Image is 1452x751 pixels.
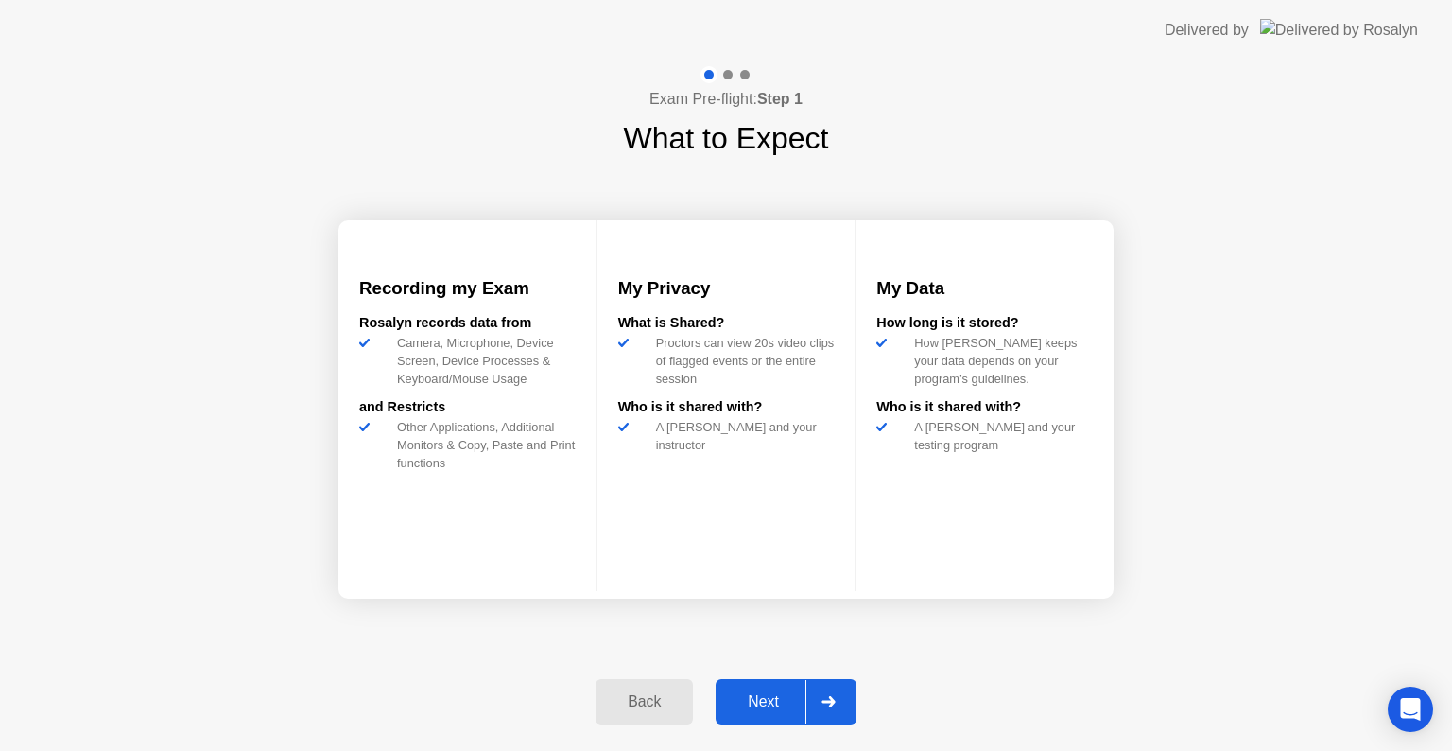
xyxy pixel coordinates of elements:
div: How long is it stored? [876,313,1093,334]
div: Open Intercom Messenger [1388,687,1433,732]
div: Other Applications, Additional Monitors & Copy, Paste and Print functions [389,418,576,473]
div: What is Shared? [618,313,835,334]
div: Who is it shared with? [876,397,1093,418]
img: Delivered by Rosalyn [1260,19,1418,41]
h3: My Privacy [618,275,835,302]
div: How [PERSON_NAME] keeps your data depends on your program’s guidelines. [907,334,1093,389]
button: Back [596,679,693,725]
div: Who is it shared with? [618,397,835,418]
div: A [PERSON_NAME] and your instructor [648,418,835,454]
div: Delivered by [1165,19,1249,42]
div: Next [721,693,805,710]
h1: What to Expect [624,115,829,161]
div: Camera, Microphone, Device Screen, Device Processes & Keyboard/Mouse Usage [389,334,576,389]
div: and Restricts [359,397,576,418]
div: Proctors can view 20s video clips of flagged events or the entire session [648,334,835,389]
h4: Exam Pre-flight: [649,88,803,111]
h3: Recording my Exam [359,275,576,302]
b: Step 1 [757,91,803,107]
div: Rosalyn records data from [359,313,576,334]
div: Back [601,693,687,710]
button: Next [716,679,856,725]
h3: My Data [876,275,1093,302]
div: A [PERSON_NAME] and your testing program [907,418,1093,454]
